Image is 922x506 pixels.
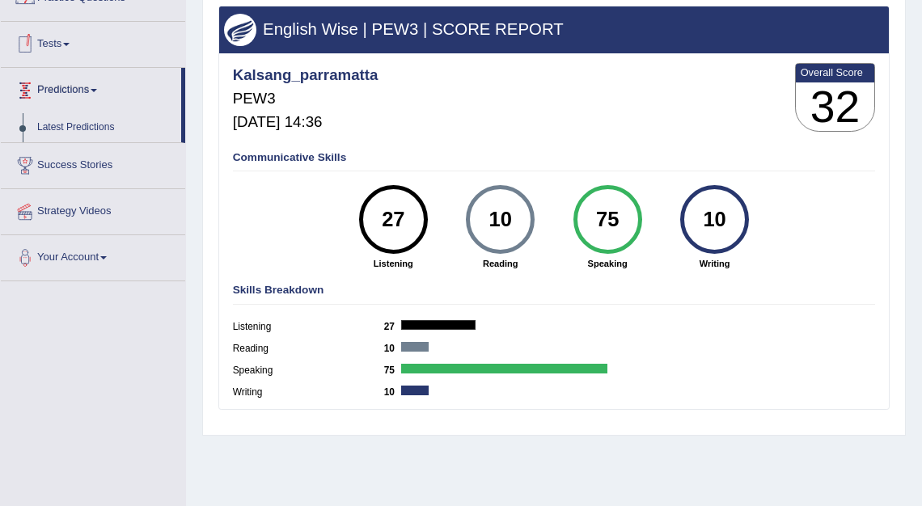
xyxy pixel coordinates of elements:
b: 75 [384,365,402,376]
b: Overall Score [801,66,870,78]
a: Predictions [1,68,181,108]
h3: 32 [796,82,875,132]
label: Listening [233,320,384,335]
h4: Communicative Skills [233,152,876,164]
a: Strategy Videos [1,189,185,230]
label: Writing [233,386,384,400]
b: 10 [384,343,402,354]
strong: Listening [347,257,440,270]
strong: Reading [454,257,547,270]
label: Speaking [233,364,384,378]
label: Reading [233,342,384,356]
a: Tests [1,22,185,62]
h5: PEW3 [233,91,379,108]
b: 27 [384,321,402,332]
a: Success Stories [1,143,185,183]
img: wings.png [224,14,256,46]
b: 10 [384,386,402,398]
div: 10 [476,191,526,249]
div: 75 [582,191,632,249]
h4: Skills Breakdown [233,285,876,297]
h3: English Wise | PEW3 | SCORE REPORT [224,20,883,38]
a: Latest Predictions [30,113,181,142]
div: 27 [368,191,418,249]
div: 10 [689,191,739,249]
h4: Kalsang_parramatta [233,67,379,84]
h5: [DATE] 14:36 [233,114,379,131]
strong: Writing [668,257,761,270]
a: Your Account [1,235,185,276]
strong: Speaking [560,257,653,270]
